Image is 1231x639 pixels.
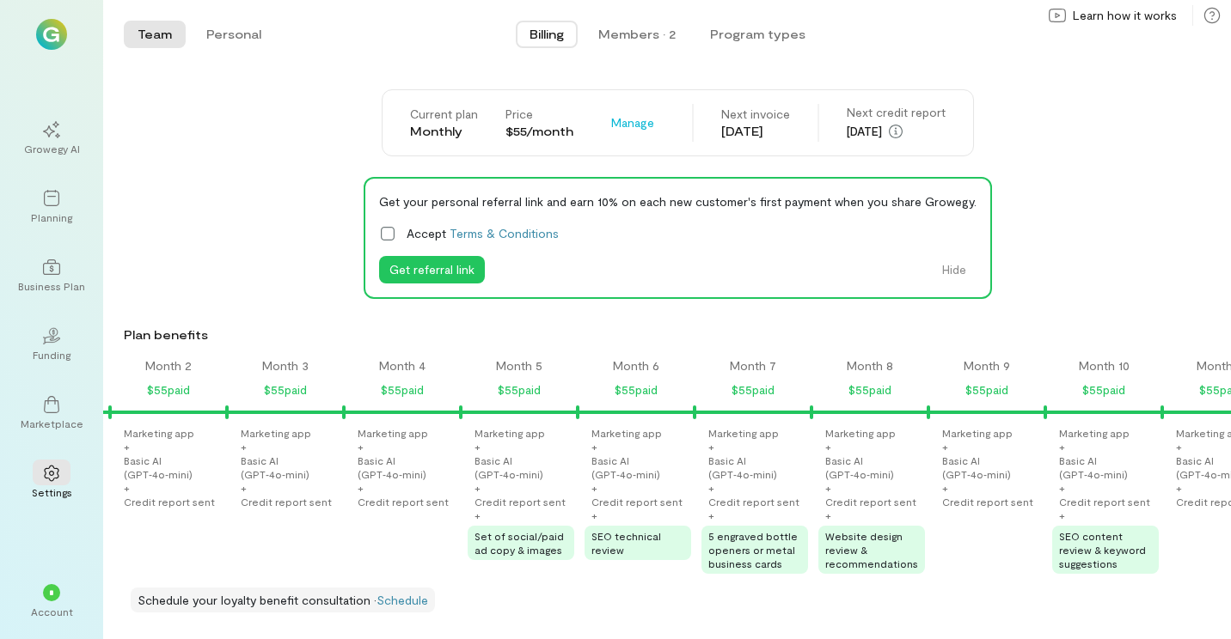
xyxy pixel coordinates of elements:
[591,453,691,481] div: Basic AI (GPT‑4o‑mini)
[708,440,714,453] div: +
[124,440,130,453] div: +
[942,440,948,453] div: +
[611,114,654,131] span: Manage
[585,21,689,48] button: Members · 2
[450,226,559,240] a: Terms & Conditions
[475,481,481,495] div: +
[358,440,364,453] div: +
[1176,440,1182,453] div: +
[601,109,664,137] button: Manage
[124,495,215,508] div: Credit report sent
[613,357,659,374] div: Month 6
[942,495,1033,508] div: Credit report sent
[358,426,428,440] div: Marketing app
[708,481,714,495] div: +
[825,453,925,481] div: Basic AI (GPT‑4o‑mini)
[730,357,776,374] div: Month 7
[358,495,449,508] div: Credit report sent
[1059,426,1130,440] div: Marketing app
[358,481,364,495] div: +
[942,481,948,495] div: +
[825,530,918,569] span: Website design review & recommendations
[496,357,542,374] div: Month 5
[21,382,83,444] a: Marketplace
[1059,440,1065,453] div: +
[33,348,70,362] div: Funding
[965,380,1008,400] div: $55 paid
[18,279,85,293] div: Business Plan
[1059,495,1150,508] div: Credit report sent
[145,357,192,374] div: Month 2
[475,453,574,481] div: Basic AI (GPT‑4o‑mini)
[964,357,1010,374] div: Month 9
[31,210,72,224] div: Planning
[358,453,457,481] div: Basic AI (GPT‑4o‑mini)
[124,21,186,48] button: Team
[21,417,83,430] div: Marketplace
[591,508,597,522] div: +
[1082,380,1125,400] div: $55 paid
[379,357,426,374] div: Month 4
[591,495,683,508] div: Credit report sent
[475,508,481,522] div: +
[591,530,661,556] span: SEO technical review
[505,106,573,123] div: Price
[21,245,83,307] a: Business Plan
[21,107,83,169] a: Growegy AI
[825,481,831,495] div: +
[825,508,831,522] div: +
[1059,453,1159,481] div: Basic AI (GPT‑4o‑mini)
[410,106,478,123] div: Current plan
[942,426,1013,440] div: Marketing app
[732,380,775,400] div: $55 paid
[696,21,819,48] button: Program types
[407,224,559,242] span: Accept
[147,380,190,400] div: $55 paid
[1073,7,1177,24] span: Learn how it works
[847,104,946,121] div: Next credit report
[708,530,798,569] span: 5 engraved bottle openers or metal business cards
[475,426,545,440] div: Marketing app
[1079,357,1130,374] div: Month 10
[377,593,428,607] a: Schedule
[31,605,73,618] div: Account
[379,256,485,283] button: Get referral link
[241,481,247,495] div: +
[505,123,573,140] div: $55/month
[498,380,541,400] div: $55 paid
[847,121,946,142] div: [DATE]
[124,453,224,481] div: Basic AI (GPT‑4o‑mini)
[1059,481,1065,495] div: +
[193,21,275,48] button: Personal
[591,426,662,440] div: Marketing app
[475,495,566,508] div: Credit report sent
[1059,508,1065,522] div: +
[825,426,896,440] div: Marketing app
[1059,530,1146,569] span: SEO content review & keyword suggestions
[124,326,1224,344] div: Plan benefits
[241,495,332,508] div: Credit report sent
[475,440,481,453] div: +
[591,481,597,495] div: +
[721,123,790,140] div: [DATE]
[1176,481,1182,495] div: +
[825,495,916,508] div: Credit report sent
[598,26,676,43] div: Members · 2
[124,426,194,440] div: Marketing app
[516,21,578,48] button: Billing
[24,142,80,155] div: Growegy AI
[241,453,340,481] div: Basic AI (GPT‑4o‑mini)
[379,192,977,210] div: Get your personal referral link and earn 10% on each new customer's first payment when you share ...
[381,380,424,400] div: $55 paid
[475,530,564,556] span: Set of social/paid ad copy & images
[124,481,130,495] div: +
[932,256,977,283] button: Hide
[32,485,72,499] div: Settings
[708,495,799,508] div: Credit report sent
[825,440,831,453] div: +
[615,380,658,400] div: $55 paid
[138,593,377,607] span: Schedule your loyalty benefit consultation ·
[847,357,893,374] div: Month 8
[848,380,891,400] div: $55 paid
